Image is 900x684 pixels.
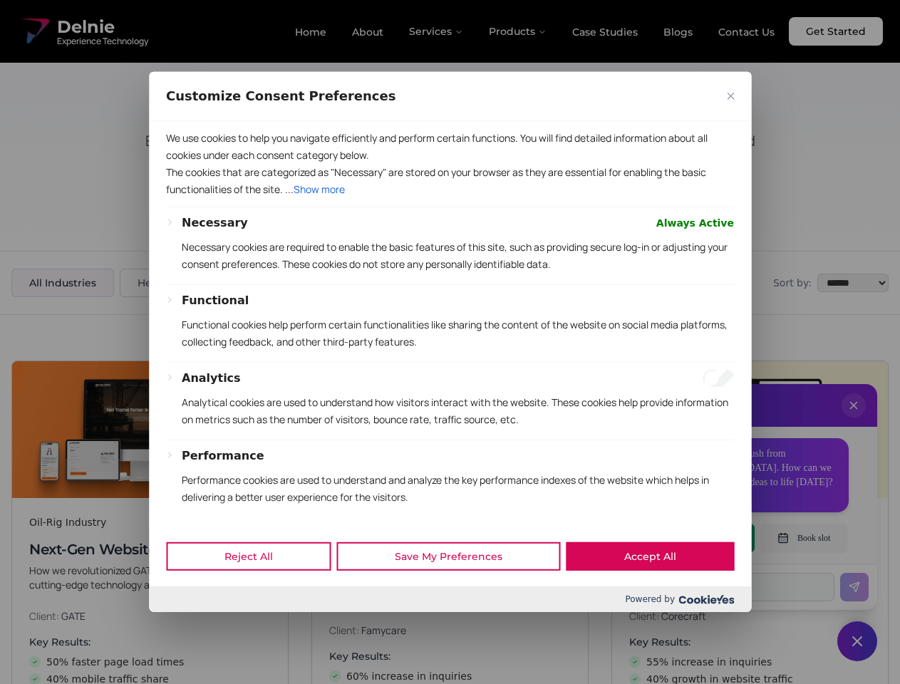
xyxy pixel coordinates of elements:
[566,542,734,571] button: Accept All
[166,88,395,105] span: Customize Consent Preferences
[182,370,241,387] button: Analytics
[182,292,249,309] button: Functional
[336,542,560,571] button: Save My Preferences
[182,394,734,428] p: Analytical cookies are used to understand how visitors interact with the website. These cookies h...
[182,239,734,273] p: Necessary cookies are required to enable the basic features of this site, such as providing secur...
[656,214,734,232] span: Always Active
[678,595,734,604] img: Cookieyes logo
[182,214,248,232] button: Necessary
[182,472,734,506] p: Performance cookies are used to understand and analyze the key performance indexes of the website...
[182,316,734,351] p: Functional cookies help perform certain functionalities like sharing the content of the website o...
[166,130,734,164] p: We use cookies to help you navigate efficiently and perform certain functions. You will find deta...
[182,447,264,465] button: Performance
[727,93,734,100] img: Close
[703,370,734,387] input: Enable Analytics
[166,542,331,571] button: Reject All
[166,164,734,198] p: The cookies that are categorized as "Necessary" are stored on your browser as they are essential ...
[149,586,751,612] div: Powered by
[294,181,345,198] button: Show more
